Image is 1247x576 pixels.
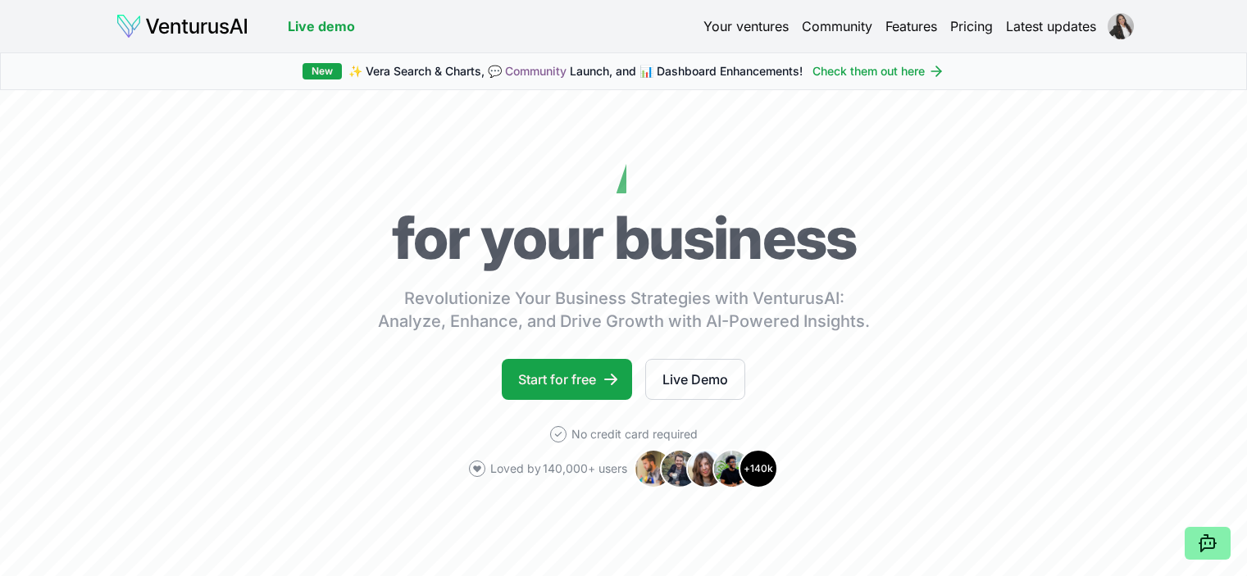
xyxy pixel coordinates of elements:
[116,13,248,39] img: logo
[703,16,789,36] a: Your ventures
[645,359,745,400] a: Live Demo
[885,16,937,36] a: Features
[660,449,699,488] img: Avatar 2
[1006,16,1096,36] a: Latest updates
[348,63,803,79] span: ✨ Vera Search & Charts, 💬 Launch, and 📊 Dashboard Enhancements!
[812,63,944,79] a: Check them out here
[950,16,993,36] a: Pricing
[303,63,342,79] div: New
[502,359,632,400] a: Start for free
[288,16,355,36] a: Live demo
[686,449,726,488] img: Avatar 3
[712,449,752,488] img: Avatar 4
[1108,13,1134,39] img: ACg8ocLEchsV2W5XbIzaZ1jC-KIqGBajqa9aDsjOO_Go46AUHBytn2Uhcw=s96-c
[802,16,872,36] a: Community
[505,64,567,78] a: Community
[634,449,673,488] img: Avatar 1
